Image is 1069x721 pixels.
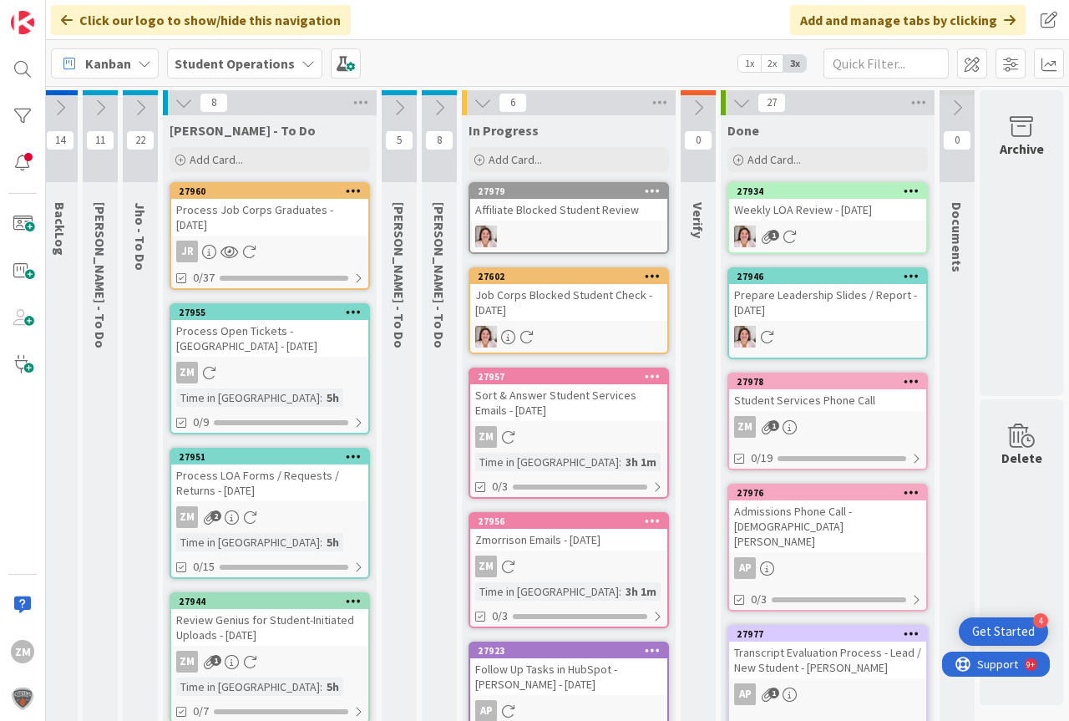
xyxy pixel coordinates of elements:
[729,642,926,678] div: Transcript Evaluation Process - Lead / New Student - [PERSON_NAME]
[132,202,149,271] span: Jho - To Do
[621,582,661,601] div: 3h 1m
[761,55,783,72] span: 2x
[734,226,756,247] img: EW
[729,374,926,411] div: 27978Student Services Phone Call
[171,449,368,501] div: 27951Process LOA Forms / Requests / Returns - [DATE]
[478,515,667,527] div: 27956
[690,202,707,238] span: Verify
[86,130,114,150] span: 11
[729,500,926,552] div: Admissions Phone Call - [DEMOGRAPHIC_DATA][PERSON_NAME]
[176,678,320,696] div: Time in [GEOGRAPHIC_DATA]
[470,184,667,221] div: 27979Affiliate Blocked Student Review
[729,683,926,705] div: AP
[729,627,926,678] div: 27977Transcript Evaluation Process - Lead / New Student - [PERSON_NAME]
[470,269,667,321] div: 27602Job Corps Blocked Student Check - [DATE]
[391,202,408,348] span: Eric - To Do
[171,241,368,262] div: JR
[171,651,368,673] div: ZM
[320,678,322,696] span: :
[469,122,539,139] span: In Progress
[1001,448,1042,468] div: Delete
[729,326,926,348] div: EW
[727,182,928,254] a: 27934Weekly LOA Review - [DATE]EW
[179,307,368,318] div: 27955
[619,582,621,601] span: :
[729,184,926,199] div: 27934
[171,362,368,383] div: ZM
[470,369,667,421] div: 27957Sort & Answer Student Services Emails - [DATE]
[171,609,368,646] div: Review Genius for Student-Initiated Uploads - [DATE]
[470,514,667,529] div: 27956
[470,326,667,348] div: EW
[734,557,756,579] div: AP
[210,655,221,666] span: 1
[322,678,343,696] div: 5h
[470,284,667,321] div: Job Corps Blocked Student Check - [DATE]
[470,643,667,695] div: 27923Follow Up Tasks in HubSpot - [PERSON_NAME] - [DATE]
[729,184,926,221] div: 27934Weekly LOA Review - [DATE]
[737,271,926,282] div: 27946
[170,448,370,579] a: 27951Process LOA Forms / Requests / Returns - [DATE]ZMTime in [GEOGRAPHIC_DATA]:5h0/15
[46,130,74,150] span: 14
[729,557,926,579] div: AP
[469,512,669,628] a: 27956Zmorrison Emails - [DATE]ZMTime in [GEOGRAPHIC_DATA]:3h 1m0/3
[171,184,368,199] div: 27960
[959,617,1048,646] div: Open Get Started checklist, remaining modules: 4
[783,55,806,72] span: 3x
[84,7,93,20] div: 9+
[734,683,756,705] div: AP
[171,305,368,357] div: 27955Process Open Tickets - [GEOGRAPHIC_DATA] - [DATE]
[470,184,667,199] div: 27979
[478,645,667,657] div: 27923
[470,426,667,448] div: ZM
[619,453,621,471] span: :
[171,199,368,236] div: Process Job Corps Graduates - [DATE]
[475,426,497,448] div: ZM
[170,303,370,434] a: 27955Process Open Tickets - [GEOGRAPHIC_DATA] - [DATE]ZMTime in [GEOGRAPHIC_DATA]:5h0/9
[727,267,928,359] a: 27946Prepare Leadership Slides / Report - [DATE]EW
[175,55,295,72] b: Student Operations
[1033,613,1048,628] div: 4
[470,384,667,421] div: Sort & Answer Student Services Emails - [DATE]
[492,478,508,495] span: 0/3
[790,5,1026,35] div: Add and manage tabs by clicking
[734,326,756,348] img: EW
[176,241,198,262] div: JR
[729,269,926,321] div: 27946Prepare Leadership Slides / Report - [DATE]
[171,320,368,357] div: Process Open Tickets - [GEOGRAPHIC_DATA] - [DATE]
[52,202,68,256] span: BackLog
[737,487,926,499] div: 27976
[729,485,926,552] div: 27976Admissions Phone Call - [DEMOGRAPHIC_DATA][PERSON_NAME]
[176,533,320,551] div: Time in [GEOGRAPHIC_DATA]
[492,607,508,625] span: 0/3
[385,130,413,150] span: 5
[727,373,928,470] a: 27978Student Services Phone CallZM0/19
[322,533,343,551] div: 5h
[193,414,209,431] span: 0/9
[729,627,926,642] div: 27977
[737,628,926,640] div: 27977
[475,326,497,348] img: EW
[729,284,926,321] div: Prepare Leadership Slides / Report - [DATE]
[729,389,926,411] div: Student Services Phone Call
[170,182,370,290] a: 27960Process Job Corps Graduates - [DATE]JR0/37
[469,267,669,354] a: 27602Job Corps Blocked Student Check - [DATE]EW
[171,594,368,609] div: 27944
[469,368,669,499] a: 27957Sort & Answer Student Services Emails - [DATE]ZMTime in [GEOGRAPHIC_DATA]:3h 1m0/3
[768,420,779,431] span: 1
[320,388,322,407] span: :
[470,556,667,577] div: ZM
[322,388,343,407] div: 5h
[179,451,368,463] div: 27951
[171,465,368,501] div: Process LOA Forms / Requests / Returns - [DATE]
[470,269,667,284] div: 27602
[729,416,926,438] div: ZM
[478,271,667,282] div: 27602
[475,582,619,601] div: Time in [GEOGRAPHIC_DATA]
[431,202,448,348] span: Amanda - To Do
[475,226,497,247] img: EW
[684,130,712,150] span: 0
[179,596,368,607] div: 27944
[478,371,667,383] div: 27957
[176,388,320,407] div: Time in [GEOGRAPHIC_DATA]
